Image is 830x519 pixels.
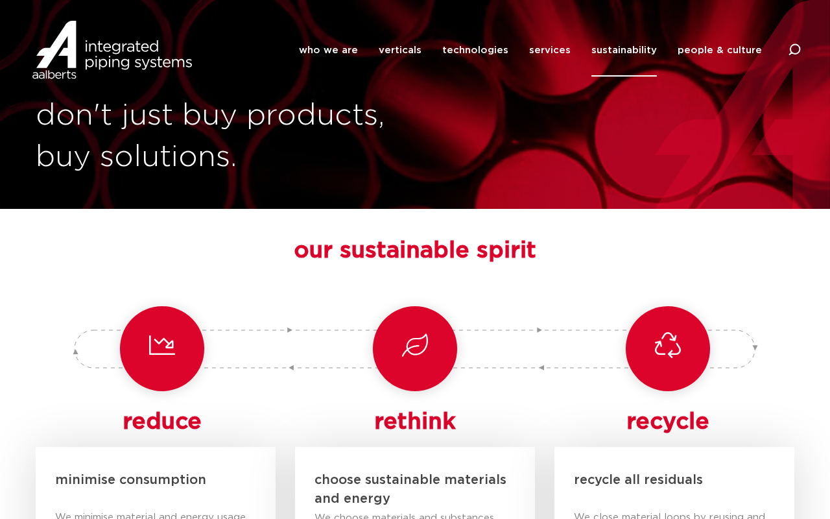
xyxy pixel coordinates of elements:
[42,404,282,441] h4: reduce
[574,466,775,494] h5: recycle all residuals
[299,24,762,77] nav: Menu
[36,95,409,178] h1: don't just buy products, buy solutions.
[314,404,516,441] h4: rethink
[529,24,571,77] a: services
[591,24,657,77] a: sustainability
[314,485,516,513] h5: and energy
[314,466,516,494] h5: choose sustainable materials
[299,24,358,77] a: who we are
[678,24,762,77] a: people & culture
[36,235,794,267] h3: our sustainable spirit
[548,404,788,441] h4: recycle
[379,24,421,77] a: verticals
[442,24,508,77] a: technologies
[55,466,256,494] h5: minimise consumption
